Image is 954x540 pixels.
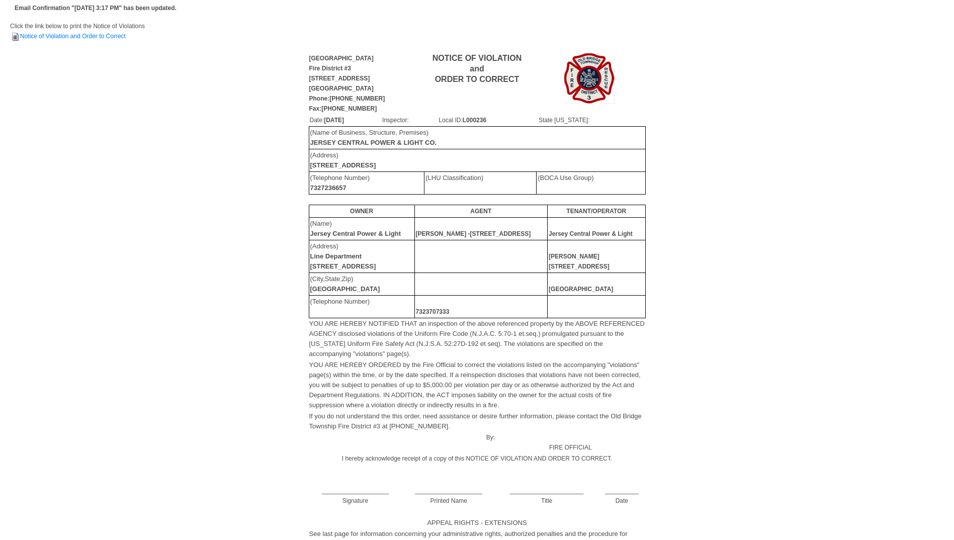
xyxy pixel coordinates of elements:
font: If you do not understand the this order, need assistance or desire further information, please co... [309,412,642,430]
font: (Address) [310,151,376,169]
b: [GEOGRAPHIC_DATA] [310,285,380,293]
font: YOU ARE HEREBY ORDERED by the Fire Official to correct the violations listed on the accompanying ... [309,361,641,409]
a: Notice of Violation and Order to Correct [10,33,126,40]
td: Inspector: [382,115,438,126]
td: ______________________ Title [495,475,598,506]
font: (LHU Classification) [425,174,483,182]
td: ____________________ Printed Name [402,475,495,506]
font: APPEAL RIGHTS - EXTENSIONS [427,519,527,526]
b: JERSEY CENTRAL POWER & LIGHT CO. [310,139,437,146]
font: (Telephone Number) [310,298,370,305]
b: [PERSON_NAME] [STREET_ADDRESS] [549,253,610,270]
b: L000236 [463,117,486,124]
b: Jersey Central Power & Light [549,230,633,237]
td: Date: [309,115,382,126]
b: [GEOGRAPHIC_DATA] [549,286,613,293]
td: Email Confirmation "[DATE] 3:17 PM" has been updated. [13,2,178,15]
td: I hereby acknowledge receipt of a copy of this NOTICE OF VIOLATION AND ORDER TO CORRECT. [309,453,646,464]
b: 7323707333 [416,308,450,315]
font: YOU ARE HEREBY NOTIFIED THAT an inspection of the above referenced property by the ABOVE REFERENC... [309,320,645,357]
b: NOTICE OF VIOLATION and ORDER TO CORRECT [432,54,522,83]
td: ____________________ Signature [309,475,402,506]
td: By: [309,432,496,453]
font: (BOCA Use Group) [538,174,593,182]
td: State [US_STATE]: [538,115,645,126]
font: (Name) [310,220,401,237]
font: (Name of Business, Structure, Premises) [310,129,437,146]
td: FIRE OFFICIAL [495,432,645,453]
b: OWNER [350,208,373,215]
font: (City,State,Zip) [310,275,380,293]
img: Image [564,53,615,104]
b: Line Department [STREET_ADDRESS] [310,252,376,270]
font: (Address) [310,242,376,270]
b: AGENT [470,208,491,215]
b: TENANT/OPERATOR [566,208,626,215]
span: Click the link below to print the Notice of Violations [10,23,145,40]
b: Jersey Central Power & Light [310,230,401,237]
td: __________ Date [598,475,645,506]
b: [STREET_ADDRESS] [310,161,376,169]
td: Local ID: [438,115,538,126]
font: (Telephone Number) [310,174,370,192]
b: [GEOGRAPHIC_DATA] Fire District #3 [STREET_ADDRESS] [GEOGRAPHIC_DATA] Phone:[PHONE_NUMBER] Fax:[P... [309,55,385,112]
img: HTML Document [10,32,20,42]
b: [PERSON_NAME] -[STREET_ADDRESS] [416,230,531,237]
b: [DATE] [324,117,344,124]
b: 7327236657 [310,184,346,192]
